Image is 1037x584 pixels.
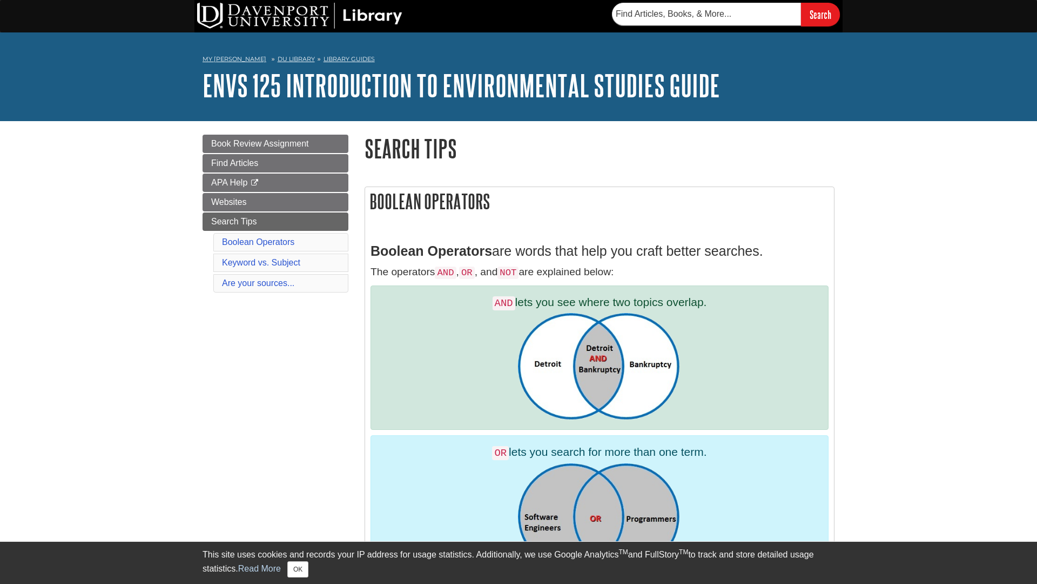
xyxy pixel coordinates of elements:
[203,135,348,295] div: Guide Page Menu
[371,243,492,258] strong: Boolean Operators
[211,197,247,207] span: Websites
[222,237,294,247] a: Boolean Operators
[612,3,801,25] input: Find Articles, Books, & More...
[287,561,308,578] button: Close
[250,180,259,187] i: This link opens in a new window
[493,296,515,310] code: AND
[618,548,628,556] sup: TM
[435,267,456,279] code: AND
[222,278,294,288] a: Are your sources...
[379,294,820,310] p: lets you see where two topics overlap.
[203,193,348,211] a: Websites
[203,154,348,172] a: Find Articles
[518,313,682,421] img: Detroit AND bankruptcy finds everything that has both the term "Detroit" and the term "bankruptcy"
[612,3,840,26] form: Searches DU Library's articles, books, and more
[379,444,820,460] p: lets you search for more than one term.
[365,135,834,162] h1: Search Tips
[197,3,402,29] img: DU Library
[222,258,300,267] a: Keyword vs. Subject
[211,217,257,226] span: Search Tips
[497,267,518,279] code: NOT
[371,264,829,280] p: The operators , , and are explained below:
[211,139,309,148] span: Book Review Assignment
[371,243,829,259] h3: are words that help you craft better searches.
[459,267,475,279] code: OR
[211,158,258,168] span: Find Articles
[203,69,720,102] a: ENVS 125 Introduction to Environmental Studies Guide
[492,446,509,460] code: OR
[203,135,348,153] a: Book Review Assignment
[801,3,840,26] input: Search
[365,187,834,216] h2: Boolean Operators
[203,213,348,231] a: Search Tips
[203,548,834,578] div: This site uses cookies and records your IP address for usage statistics. Additionally, we use Goo...
[211,178,247,187] span: APA Help
[324,55,375,63] a: Library Guides
[203,52,834,69] nav: breadcrumb
[679,548,688,556] sup: TM
[238,564,281,573] a: Read More
[278,55,315,63] a: DU Library
[518,463,682,572] img: Software Engineers OR Programmers finds everything that has either the terms "software engineers"...
[203,55,266,64] a: My [PERSON_NAME]
[203,174,348,192] a: APA Help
